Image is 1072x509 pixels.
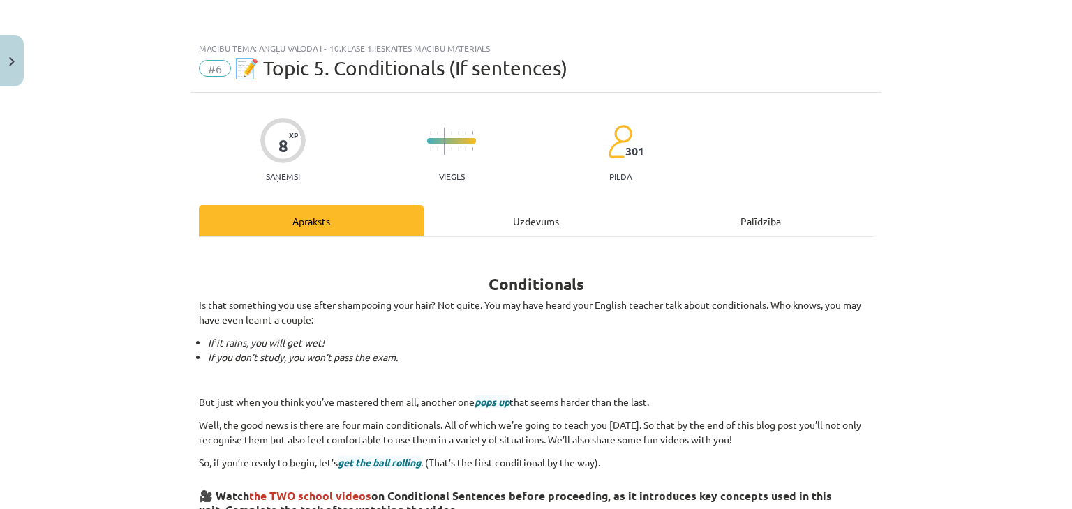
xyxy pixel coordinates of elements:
b: Conditionals [489,274,584,294]
img: icon-close-lesson-0947bae3869378f0d4975bcd49f059093ad1ed9edebbc8119c70593378902aed.svg [9,57,15,66]
p: pilda [609,172,632,181]
i: If you don’t study, you won’t pass the exam. [208,351,398,363]
span: 301 [625,145,644,158]
img: students-c634bb4e5e11cddfef0936a35e636f08e4e9abd3cc4e673bd6f9a4125e45ecb1.svg [608,124,632,159]
p: So, if you’re ready to begin, let’s . (That’s the first conditional by the way). [199,455,873,470]
p: Is that something you use after shampooing your hair? Not quite. You may have heard your English ... [199,298,873,327]
i: If it rains, you will get wet! [208,336,325,349]
p: Viegls [439,172,465,181]
img: icon-short-line-57e1e144782c952c97e751825c79c345078a6d821885a25fce030b3d8c18986b.svg [472,131,473,135]
span: #6 [199,60,231,77]
p: Well, the good news is there are four main conditionals. All of which we’re going to teach you [D... [199,418,873,447]
div: Palīdzība [648,205,873,236]
span: get the ball rolling [338,456,421,469]
img: icon-long-line-d9ea69661e0d244f92f715978eff75569469978d946b2353a9bb055b3ed8787d.svg [444,128,445,155]
p: Saņemsi [260,172,306,181]
img: icon-short-line-57e1e144782c952c97e751825c79c345078a6d821885a25fce030b3d8c18986b.svg [451,147,452,151]
div: Apraksts [199,205,424,236]
div: Uzdevums [424,205,648,236]
img: icon-short-line-57e1e144782c952c97e751825c79c345078a6d821885a25fce030b3d8c18986b.svg [451,131,452,135]
p: But just when you think you’ve mastered them all, another one that seems harder than the last. [199,395,873,409]
span: 📝 Topic 5. Conditionals (If sentences) [234,56,567,79]
img: icon-short-line-57e1e144782c952c97e751825c79c345078a6d821885a25fce030b3d8c18986b.svg [458,131,459,135]
img: icon-short-line-57e1e144782c952c97e751825c79c345078a6d821885a25fce030b3d8c18986b.svg [430,131,431,135]
span: XP [289,131,298,139]
div: 8 [278,136,288,155]
img: icon-short-line-57e1e144782c952c97e751825c79c345078a6d821885a25fce030b3d8c18986b.svg [465,147,466,151]
img: icon-short-line-57e1e144782c952c97e751825c79c345078a6d821885a25fce030b3d8c18986b.svg [472,147,473,151]
img: icon-short-line-57e1e144782c952c97e751825c79c345078a6d821885a25fce030b3d8c18986b.svg [437,147,438,151]
img: icon-short-line-57e1e144782c952c97e751825c79c345078a6d821885a25fce030b3d8c18986b.svg [437,131,438,135]
img: icon-short-line-57e1e144782c952c97e751825c79c345078a6d821885a25fce030b3d8c18986b.svg [458,147,459,151]
img: icon-short-line-57e1e144782c952c97e751825c79c345078a6d821885a25fce030b3d8c18986b.svg [465,131,466,135]
span: pops up [475,395,509,408]
div: Mācību tēma: Angļu valoda i - 10.klase 1.ieskaites mācību materiāls [199,43,873,53]
span: the TWO school videos [249,488,371,503]
img: icon-short-line-57e1e144782c952c97e751825c79c345078a6d821885a25fce030b3d8c18986b.svg [430,147,431,151]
